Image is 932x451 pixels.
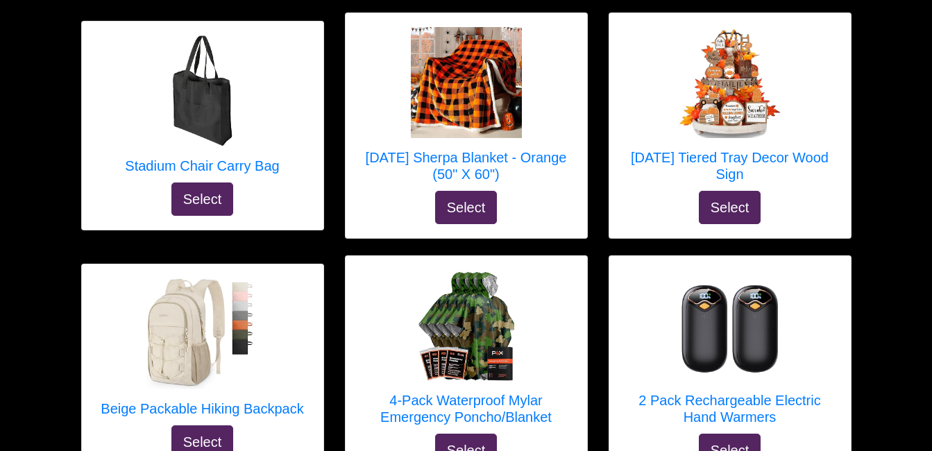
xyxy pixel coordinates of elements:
h5: [DATE] Tiered Tray Decor Wood Sign [623,149,837,182]
h5: Stadium Chair Carry Bag [125,158,279,174]
a: Thanksgiving Tiered Tray Decor Wood Sign [DATE] Tiered Tray Decor Wood Sign [623,27,837,191]
button: Select [171,182,234,216]
img: 2 Pack Rechargeable Electric Hand Warmers [675,270,786,381]
a: Beige Packable Hiking Backpack Beige Packable Hiking Backpack [101,278,303,425]
a: 2 Pack Rechargeable Electric Hand Warmers 2 Pack Rechargeable Electric Hand Warmers [623,270,837,434]
img: Halloween Sherpa Blanket - Orange (50" X 60") [411,27,522,138]
button: Select [435,191,498,224]
img: 4-Pack Waterproof Mylar Emergency Poncho/Blanket [411,270,522,381]
h5: [DATE] Sherpa Blanket - Orange (50" X 60") [359,149,573,182]
img: Beige Packable Hiking Backpack [146,278,257,389]
h5: 2 Pack Rechargeable Electric Hand Warmers [623,392,837,425]
a: Halloween Sherpa Blanket - Orange (50" X 60") [DATE] Sherpa Blanket - Orange (50" X 60") [359,27,573,191]
h5: 4-Pack Waterproof Mylar Emergency Poncho/Blanket [359,392,573,425]
a: Stadium Chair Carry Bag Stadium Chair Carry Bag [125,35,279,182]
img: Stadium Chair Carry Bag [147,35,258,146]
h5: Beige Packable Hiking Backpack [101,400,303,417]
img: Thanksgiving Tiered Tray Decor Wood Sign [675,27,786,138]
button: Select [699,191,761,224]
a: 4-Pack Waterproof Mylar Emergency Poncho/Blanket 4-Pack Waterproof Mylar Emergency Poncho/Blanket [359,270,573,434]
